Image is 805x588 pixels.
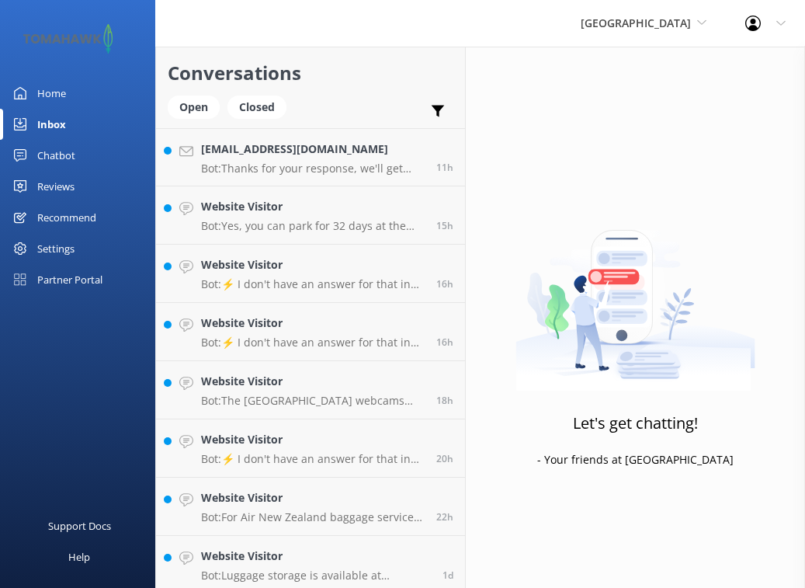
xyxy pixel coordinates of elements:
div: Inbox [37,109,66,140]
span: [GEOGRAPHIC_DATA] [581,16,691,30]
img: 2-1647550015.png [23,24,113,53]
h4: Website Visitor [201,431,425,448]
a: [EMAIL_ADDRESS][DOMAIN_NAME]Bot:Thanks for your response, we'll get back to you as soon as we can... [156,128,465,186]
a: Website VisitorBot:For Air New Zealand baggage services, their counter is located next to the rec... [156,478,465,536]
div: Reviews [37,171,75,202]
p: Bot: For Air New Zealand baggage services, their counter is located next to the reclaim belts at ... [201,510,425,524]
div: Home [37,78,66,109]
p: Bot: ⚡ I don't have an answer for that in my knowledge base. Please try and rephrase your questio... [201,336,425,350]
h4: Website Visitor [201,315,425,332]
a: Open [168,98,227,115]
a: Website VisitorBot:Yes, you can park for 32 days at the [GEOGRAPHIC_DATA] located on [GEOGRAPHIC_... [156,186,465,245]
p: Bot: Thanks for your response, we'll get back to you as soon as we can during opening hours. [201,162,425,176]
h4: [EMAIL_ADDRESS][DOMAIN_NAME] [201,141,425,158]
span: 12:26pm 19-Aug-2025 (UTC +12:00) Pacific/Auckland [436,510,453,524]
div: Closed [227,96,286,119]
span: 06:07pm 19-Aug-2025 (UTC +12:00) Pacific/Auckland [436,336,453,349]
span: 04:26pm 19-Aug-2025 (UTC +12:00) Pacific/Auckland [436,394,453,407]
a: Website VisitorBot:⚡ I don't have an answer for that in my knowledge base. Please try and rephras... [156,245,465,303]
p: Bot: Luggage storage is available at [GEOGRAPHIC_DATA]. Storage lockers are located outside the t... [201,569,431,583]
p: Bot: Yes, you can park for 32 days at the [GEOGRAPHIC_DATA] located on [GEOGRAPHIC_DATA]. The cos... [201,219,425,233]
p: Bot: ⚡ I don't have an answer for that in my knowledge base. Please try and rephrase your questio... [201,277,425,291]
h3: Let's get chatting! [573,411,698,436]
div: Chatbot [37,140,75,171]
div: Support Docs [48,510,111,541]
p: Bot: The [GEOGRAPHIC_DATA] webcams offer a close-to-live view of the airport and the surrounding ... [201,394,425,408]
span: 11:14pm 19-Aug-2025 (UTC +12:00) Pacific/Auckland [436,161,453,174]
p: Bot: ⚡ I don't have an answer for that in my knowledge base. Please try and rephrase your questio... [201,452,425,466]
span: 07:23pm 19-Aug-2025 (UTC +12:00) Pacific/Auckland [436,219,453,232]
a: Website VisitorBot:⚡ I don't have an answer for that in my knowledge base. Please try and rephras... [156,419,465,478]
h4: Website Visitor [201,489,425,506]
div: Partner Portal [37,264,102,295]
h4: Website Visitor [201,548,431,565]
div: Help [68,541,90,572]
h4: Website Visitor [201,373,425,390]
div: Settings [37,233,75,264]
div: Recommend [37,202,96,233]
img: artwork of a man stealing a conversation from at giant smartphone [515,197,755,391]
h4: Website Visitor [201,256,425,273]
span: 06:18pm 19-Aug-2025 (UTC +12:00) Pacific/Auckland [436,277,453,291]
span: 01:52pm 19-Aug-2025 (UTC +12:00) Pacific/Auckland [436,452,453,465]
h2: Conversations [168,58,453,88]
a: Closed [227,98,294,115]
h4: Website Visitor [201,198,425,215]
span: 10:12am 19-Aug-2025 (UTC +12:00) Pacific/Auckland [442,569,453,582]
a: Website VisitorBot:⚡ I don't have an answer for that in my knowledge base. Please try and rephras... [156,303,465,361]
div: Open [168,96,220,119]
p: - Your friends at [GEOGRAPHIC_DATA] [537,451,734,468]
a: Website VisitorBot:The [GEOGRAPHIC_DATA] webcams offer a close-to-live view of the airport and th... [156,361,465,419]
